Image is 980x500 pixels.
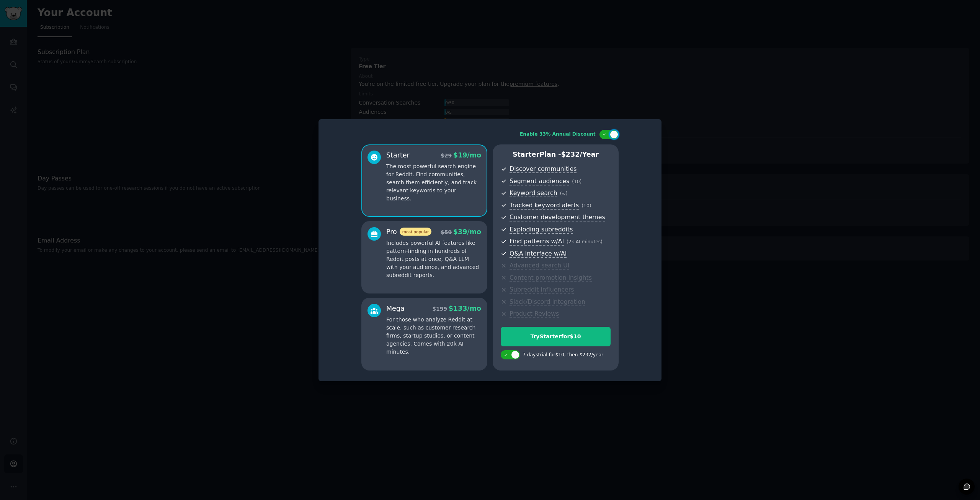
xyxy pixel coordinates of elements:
span: Product Reviews [510,310,559,318]
span: Tracked keyword alerts [510,202,579,210]
span: ( 2k AI minutes ) [567,239,603,244]
span: $ 39 /mo [453,228,481,236]
span: $ 29 [441,152,452,159]
div: Try Starter for $10 [501,333,610,341]
span: Segment audiences [510,177,569,185]
span: ( 10 ) [581,203,591,208]
span: $ 133 /mo [449,305,481,312]
p: The most powerful search engine for Reddit. Find communities, search them efficiently, and track ... [386,162,481,203]
span: Customer development themes [510,213,605,221]
div: Starter [386,151,410,160]
div: Enable 33% Annual Discount [520,131,596,138]
span: $ 19 /mo [453,151,481,159]
div: Mega [386,304,405,313]
span: most popular [400,228,432,236]
span: Slack/Discord integration [510,298,585,306]
div: 7 days trial for $10 , then $ 232 /year [523,352,603,359]
span: Content promotion insights [510,274,592,282]
div: Pro [386,227,431,237]
button: TryStarterfor$10 [501,327,611,346]
p: For those who analyze Reddit at scale, such as customer research firms, startup studios, or conte... [386,316,481,356]
span: Keyword search [510,189,557,197]
span: Subreddit influencers [510,286,574,294]
p: Starter Plan - [501,150,611,159]
span: ( ∞ ) [560,191,568,196]
span: Discover communities [510,165,577,173]
span: Q&A interface w/AI [510,250,567,258]
span: Advanced search UI [510,262,569,270]
span: ( 10 ) [572,179,581,184]
span: $ 232 /year [561,151,599,158]
span: Find patterns w/AI [510,238,564,246]
p: Includes powerful AI features like pattern-finding in hundreds of Reddit posts at once, Q&A LLM w... [386,239,481,279]
span: $ 59 [441,229,452,235]
span: Exploding subreddits [510,226,573,234]
span: $ 199 [432,306,447,312]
